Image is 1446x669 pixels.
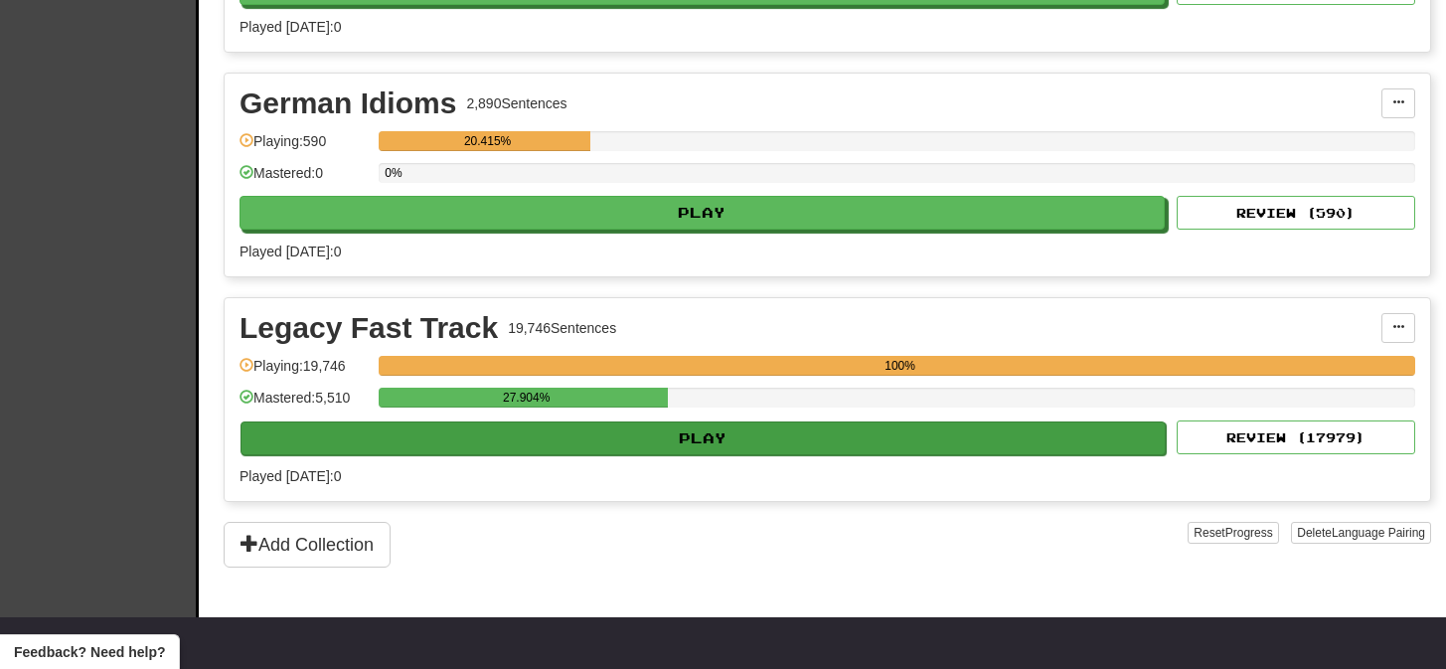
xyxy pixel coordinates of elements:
button: ResetProgress [1188,522,1278,544]
div: 19,746 Sentences [508,318,616,338]
button: Add Collection [224,522,391,568]
button: Review (17979) [1177,420,1415,454]
button: Play [241,421,1166,455]
div: Playing: 590 [240,131,369,164]
div: 20.415% [385,131,590,151]
button: DeleteLanguage Pairing [1291,522,1431,544]
div: 100% [385,356,1415,376]
button: Review (590) [1177,196,1415,230]
div: Playing: 19,746 [240,356,369,389]
span: Played [DATE]: 0 [240,244,341,259]
div: Mastered: 5,510 [240,388,369,420]
span: Language Pairing [1332,526,1425,540]
div: 27.904% [385,388,668,408]
button: Play [240,196,1165,230]
span: Played [DATE]: 0 [240,468,341,484]
div: Mastered: 0 [240,163,369,196]
span: Progress [1225,526,1273,540]
div: German Idioms [240,88,456,118]
span: Open feedback widget [14,642,165,662]
span: Played [DATE]: 0 [240,19,341,35]
div: 2,890 Sentences [466,93,566,113]
div: Legacy Fast Track [240,313,498,343]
